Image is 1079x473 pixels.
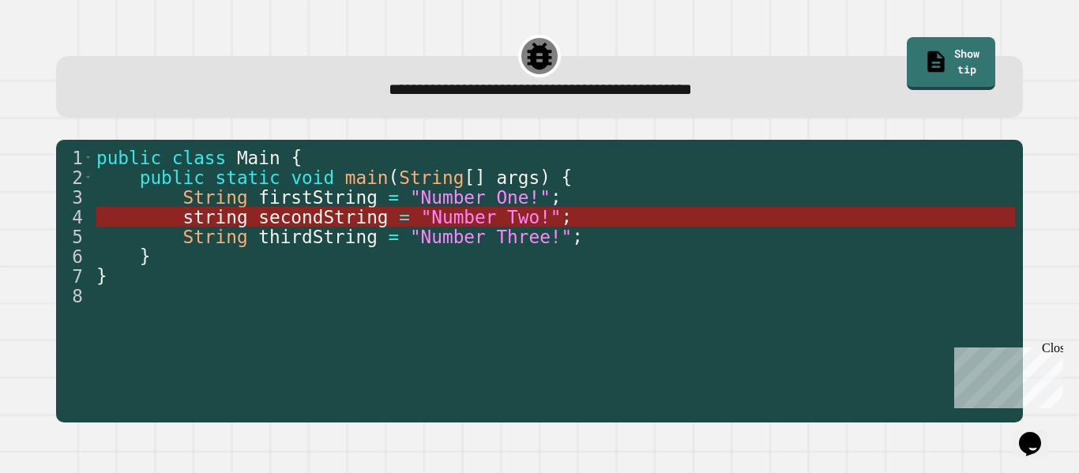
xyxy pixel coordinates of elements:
[96,148,161,168] span: public
[258,187,378,208] span: firstString
[56,187,93,207] div: 3
[258,227,378,247] span: thirdString
[56,167,93,187] div: 2
[399,167,464,188] span: String
[399,207,410,227] span: =
[948,341,1063,408] iframe: chat widget
[56,266,93,286] div: 7
[291,167,334,188] span: void
[84,167,92,187] span: Toggle code folding, rows 2 through 6
[182,227,247,247] span: String
[389,227,400,247] span: =
[6,6,109,100] div: Chat with us now!Close
[258,207,388,227] span: secondString
[56,207,93,227] div: 4
[1013,410,1063,457] iframe: chat widget
[56,148,93,167] div: 1
[182,207,247,227] span: string
[56,246,93,266] div: 6
[237,148,280,168] span: Main
[496,167,539,188] span: args
[56,286,93,306] div: 8
[421,207,562,227] span: "Number Two!"
[345,167,389,188] span: main
[907,37,995,90] a: Show tip
[410,187,551,208] span: "Number One!"
[84,148,92,167] span: Toggle code folding, rows 1 through 7
[140,167,205,188] span: public
[182,187,247,208] span: String
[389,187,400,208] span: =
[216,167,280,188] span: static
[56,227,93,246] div: 5
[172,148,226,168] span: class
[410,227,572,247] span: "Number Three!"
